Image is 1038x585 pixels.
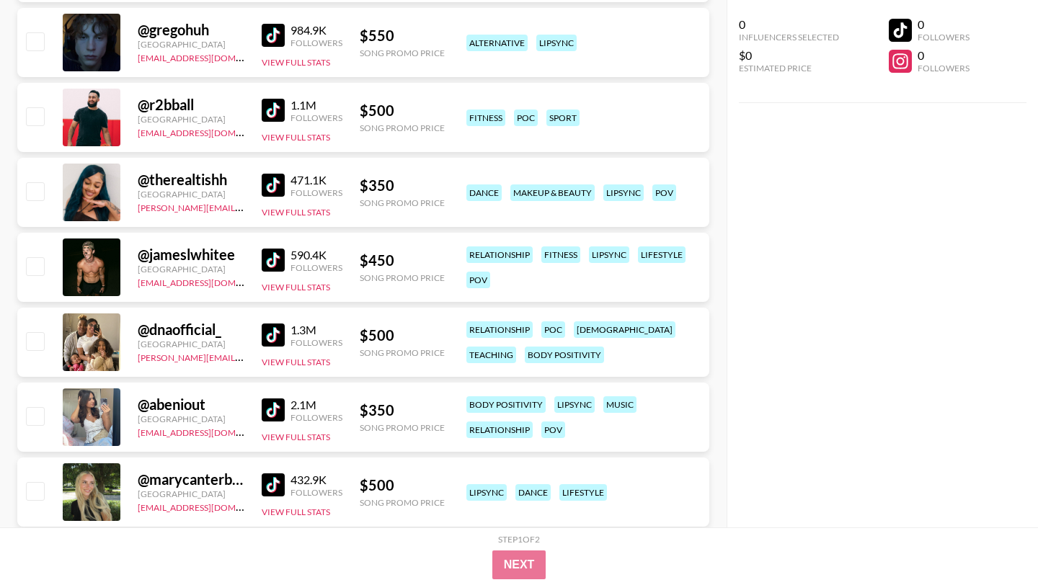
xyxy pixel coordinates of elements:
button: View Full Stats [262,207,330,218]
div: dance [466,184,502,201]
div: [GEOGRAPHIC_DATA] [138,339,244,349]
button: View Full Stats [262,506,330,517]
div: Song Promo Price [360,272,445,283]
div: Song Promo Price [360,422,445,433]
div: poc [514,110,538,126]
a: [EMAIL_ADDRESS][DOMAIN_NAME] [138,499,283,513]
div: @ abeniout [138,396,244,414]
div: lipsync [554,396,595,413]
img: TikTok [262,473,285,496]
div: body positivity [525,347,604,363]
img: TikTok [262,24,285,47]
button: Next [492,550,546,579]
div: dance [515,484,551,501]
div: lifestyle [638,246,686,263]
div: Followers [290,112,342,123]
div: lipsync [603,184,644,201]
div: Song Promo Price [360,347,445,358]
button: View Full Stats [262,432,330,442]
a: [EMAIL_ADDRESS][DOMAIN_NAME] [138,125,283,138]
img: TikTok [262,398,285,421]
div: teaching [466,347,516,363]
div: @ gregohuh [138,21,244,39]
div: Song Promo Price [360,197,445,208]
img: TikTok [262,249,285,272]
div: $ 500 [360,102,445,120]
div: 1.3M [290,323,342,337]
div: 590.4K [290,248,342,262]
div: 0 [739,17,839,32]
a: [EMAIL_ADDRESS][DOMAIN_NAME] [138,50,283,63]
div: 0 [918,17,970,32]
div: $0 [739,48,839,63]
div: lipsync [536,35,577,51]
div: @ r2bball [138,96,244,114]
div: [GEOGRAPHIC_DATA] [138,264,244,274]
div: Followers [290,337,342,348]
div: $ 350 [360,177,445,195]
div: lifestyle [559,484,607,501]
div: [GEOGRAPHIC_DATA] [138,488,244,499]
div: $ 450 [360,251,445,269]
a: [EMAIL_ADDRESS][DOMAIN_NAME] [138,424,283,438]
div: pov [466,272,490,288]
div: [GEOGRAPHIC_DATA] [138,39,244,50]
div: $ 350 [360,401,445,419]
button: View Full Stats [262,357,330,367]
div: @ therealtishh [138,171,244,189]
div: Followers [290,187,342,198]
img: TikTok [262,174,285,197]
div: lipsync [466,484,507,501]
div: pov [541,421,565,438]
div: $ 500 [360,326,445,344]
div: Estimated Price [739,63,839,73]
img: TikTok [262,323,285,347]
div: Followers [918,32,970,43]
div: Song Promo Price [360,122,445,133]
div: 2.1M [290,398,342,412]
div: 1.1M [290,98,342,112]
div: $ 550 [360,27,445,45]
div: [GEOGRAPHIC_DATA] [138,414,244,424]
a: [EMAIL_ADDRESS][DOMAIN_NAME] [138,274,283,288]
div: 984.9K [290,23,342,37]
button: View Full Stats [262,282,330,292]
div: relationship [466,321,533,338]
div: sport [546,110,580,126]
div: Followers [290,412,342,423]
img: TikTok [262,99,285,122]
div: fitness [466,110,505,126]
div: [DEMOGRAPHIC_DATA] [574,321,675,338]
div: Song Promo Price [360,497,445,508]
div: Followers [290,487,342,498]
div: body positivity [466,396,546,413]
div: lipsync [589,246,629,263]
iframe: Drift Widget Chat Controller [966,513,1021,568]
div: relationship [466,246,533,263]
div: alternative [466,35,528,51]
div: Song Promo Price [360,48,445,58]
div: music [603,396,636,413]
div: 432.9K [290,473,342,487]
div: relationship [466,421,533,438]
div: @ jameslwhitee [138,246,244,264]
div: @ dnaofficial_ [138,321,244,339]
div: Influencers Selected [739,32,839,43]
div: 471.1K [290,173,342,187]
div: Step 1 of 2 [498,534,540,545]
div: Followers [918,63,970,73]
div: Followers [290,262,342,273]
div: 0 [918,48,970,63]
div: @ marycanterbury [138,470,244,488]
div: pov [652,184,676,201]
div: makeup & beauty [510,184,595,201]
a: [PERSON_NAME][EMAIL_ADDRESS][DOMAIN_NAME] [138,349,351,363]
div: fitness [541,246,580,263]
div: Followers [290,37,342,48]
button: View Full Stats [262,132,330,143]
div: [GEOGRAPHIC_DATA] [138,189,244,200]
div: $ 500 [360,476,445,494]
a: [PERSON_NAME][EMAIL_ADDRESS][DOMAIN_NAME] [138,200,351,213]
div: poc [541,321,565,338]
button: View Full Stats [262,57,330,68]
